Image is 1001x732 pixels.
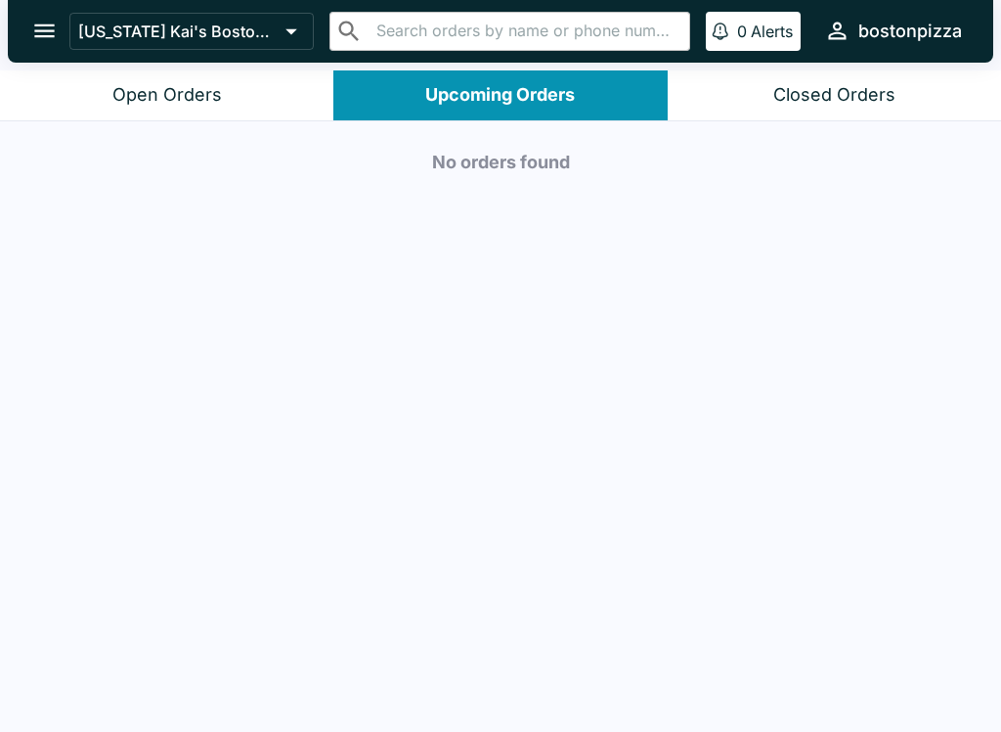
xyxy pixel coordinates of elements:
[69,13,314,50] button: [US_STATE] Kai's Boston Pizza
[20,6,69,56] button: open drawer
[78,22,278,41] p: [US_STATE] Kai's Boston Pizza
[112,84,222,107] div: Open Orders
[858,20,962,43] div: bostonpizza
[773,84,895,107] div: Closed Orders
[816,10,970,52] button: bostonpizza
[370,18,681,45] input: Search orders by name or phone number
[751,22,793,41] p: Alerts
[425,84,575,107] div: Upcoming Orders
[737,22,747,41] p: 0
